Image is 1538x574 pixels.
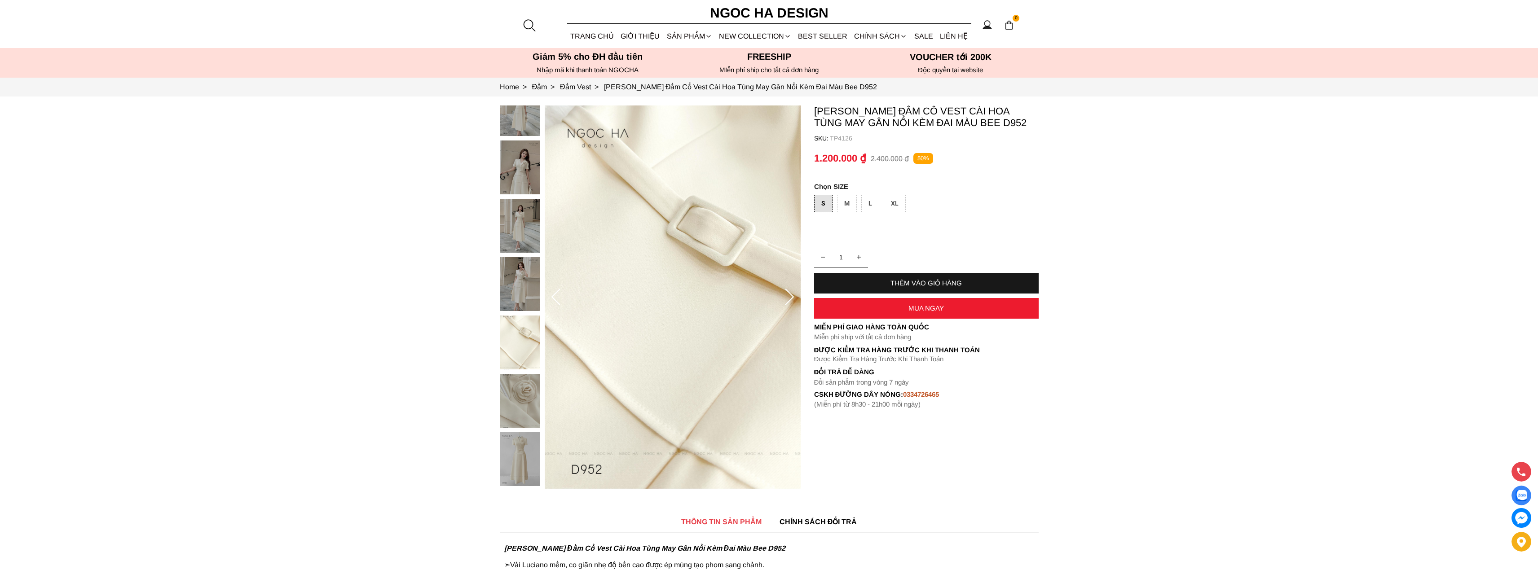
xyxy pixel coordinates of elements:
span: THÔNG TIN SẢN PHẨM [681,516,762,527]
p: TP4126 [830,135,1039,142]
p: [PERSON_NAME] Đầm Cổ Vest Cài Hoa Tùng May Gân Nổi Kèm Đai Màu Bee D952 [814,105,1039,129]
strong: [PERSON_NAME] Đầm Cổ Vest Cài Hoa Tùng May Gân Nổi Kèm Đai Màu Bee D952 [504,544,785,552]
font: Miễn phí giao hàng toàn quốc [814,323,929,331]
font: Freeship [747,52,791,61]
h6: MIễn phí ship cho tất cả đơn hàng [681,66,857,74]
a: BEST SELLER [795,24,851,48]
a: LIÊN HỆ [936,24,971,48]
p: SIZE [814,183,1039,190]
div: L [861,195,879,212]
a: GIỚI THIỆU [617,24,663,48]
h6: Độc quyền tại website [863,66,1039,74]
img: Louisa Dress_ Đầm Cổ Vest Cài Hoa Tùng May Gân Nổi Kèm Đai Màu Bee D952_mini_6 [500,432,540,486]
a: Display image [1512,486,1531,505]
font: (Miễn phí từ 8h30 - 21h00 mỗi ngày) [814,400,921,408]
a: Link to Home [500,83,532,91]
input: Quantity input [814,248,868,266]
a: messenger [1512,508,1531,528]
h6: SKU: [814,135,830,142]
span: > [591,83,602,91]
font: Miễn phí ship với tất cả đơn hàng [814,333,911,341]
img: Display image [1516,490,1527,501]
a: Link to Đầm [532,83,560,91]
p: Được Kiểm Tra Hàng Trước Khi Thanh Toán [814,346,1039,354]
img: Louisa Dress_ Đầm Cổ Vest Cài Hoa Tùng May Gân Nổi Kèm Đai Màu Bee D952_mini_1 [500,140,540,194]
div: Chính sách [851,24,911,48]
a: Ngoc Ha Design [702,2,837,24]
h6: Đổi trả dễ dàng [814,368,1039,376]
img: Louisa Dress_ Đầm Cổ Vest Cài Hoa Tùng May Gân Nổi Kèm Đai Màu Bee D952_4 [545,105,801,489]
img: Louisa Dress_ Đầm Cổ Vest Cài Hoa Tùng May Gân Nổi Kèm Đai Màu Bee D952_mini_0 [500,82,540,136]
p: Được Kiểm Tra Hàng Trước Khi Thanh Toán [814,355,1039,363]
font: cskh đường dây nóng: [814,390,903,398]
a: Link to Đầm Vest [560,83,604,91]
div: S [814,195,833,212]
div: MUA NGAY [814,304,1039,312]
img: Louisa Dress_ Đầm Cổ Vest Cài Hoa Tùng May Gân Nổi Kèm Đai Màu Bee D952_mini_2 [500,199,540,253]
p: ➣Vải Luciano mềm, co giãn nhẹ độ bền cao được ép mùng tạo phom sang chảnh. [504,544,1034,569]
span: > [519,83,530,91]
div: SẢN PHẨM [663,24,715,48]
font: Nhập mã khi thanh toán NGOCHA [537,66,639,74]
span: CHÍNH SÁCH ĐỔI TRẢ [780,516,857,527]
div: M [837,195,857,212]
img: Louisa Dress_ Đầm Cổ Vest Cài Hoa Tùng May Gân Nổi Kèm Đai Màu Bee D952_mini_3 [500,257,540,311]
div: XL [884,195,906,212]
img: img-CART-ICON-ksit0nf1 [1004,20,1014,30]
p: 2.400.000 ₫ [871,154,909,163]
span: > [547,83,558,91]
font: Giảm 5% cho ĐH đầu tiên [533,52,643,61]
img: Louisa Dress_ Đầm Cổ Vest Cài Hoa Tùng May Gân Nổi Kèm Đai Màu Bee D952_mini_5 [500,374,540,428]
h5: VOUCHER tới 200K [863,52,1039,62]
a: SALE [911,24,936,48]
a: Link to Louisa Dress_ Đầm Cổ Vest Cài Hoa Tùng May Gân Nổi Kèm Đai Màu Bee D952 [604,83,877,91]
font: 0334726465 [903,390,939,398]
div: THÊM VÀO GIỎ HÀNG [814,279,1039,287]
a: NEW COLLECTION [715,24,794,48]
p: 50% [913,153,933,164]
p: 1.200.000 ₫ [814,153,866,164]
img: Louisa Dress_ Đầm Cổ Vest Cài Hoa Tùng May Gân Nổi Kèm Đai Màu Bee D952_mini_4 [500,315,540,369]
font: Đổi sản phẩm trong vòng 7 ngày [814,378,909,386]
a: TRANG CHỦ [567,24,617,48]
span: 0 [1013,15,1020,22]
